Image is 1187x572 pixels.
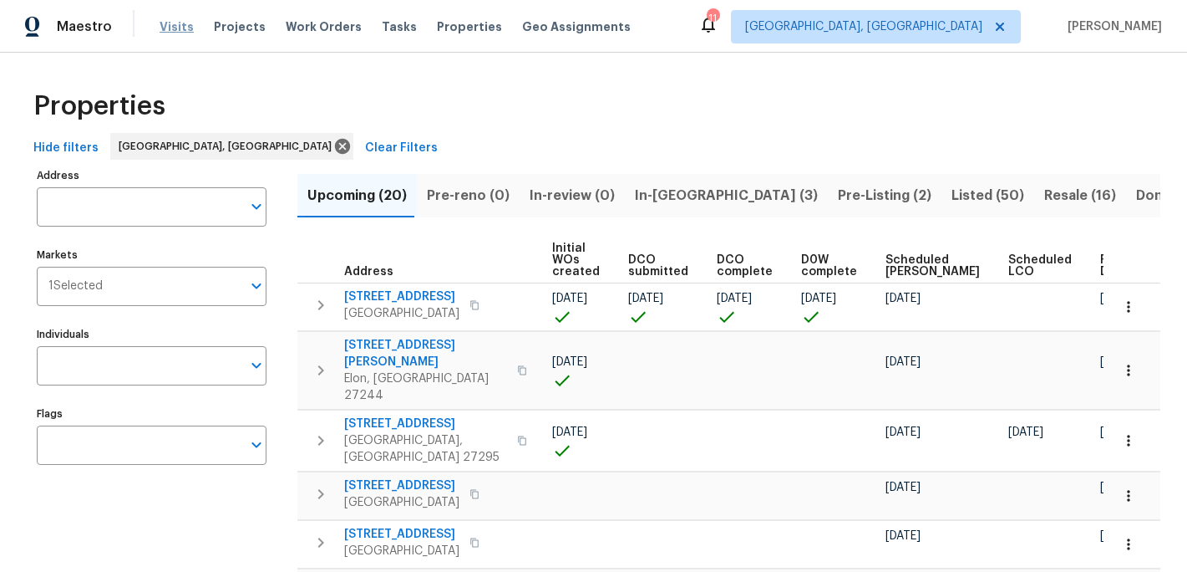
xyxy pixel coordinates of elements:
span: [DATE] [1008,426,1043,438]
label: Markets [37,250,266,260]
button: Hide filters [27,133,105,164]
span: [GEOGRAPHIC_DATA] [344,543,459,559]
span: [GEOGRAPHIC_DATA], [GEOGRAPHIC_DATA] [119,138,338,155]
span: [DATE] [552,293,587,304]
span: Visits [160,18,194,35]
span: DCO submitted [628,254,688,278]
div: [GEOGRAPHIC_DATA], [GEOGRAPHIC_DATA] [110,133,353,160]
span: Ready Date [1100,254,1137,278]
span: [DATE] [885,293,921,304]
span: [DATE] [885,356,921,368]
span: [STREET_ADDRESS][PERSON_NAME] [344,337,507,370]
span: Scheduled LCO [1008,254,1072,278]
span: Listed (50) [951,184,1024,207]
span: [DATE] [885,530,921,542]
span: D0W complete [801,254,857,278]
span: [GEOGRAPHIC_DATA], [GEOGRAPHIC_DATA] 27295 [344,432,507,466]
span: [STREET_ADDRESS] [344,289,459,305]
span: [GEOGRAPHIC_DATA] [344,305,459,322]
span: [DATE] [1100,482,1135,493]
span: [DATE] [885,482,921,493]
span: DCO complete [717,254,773,278]
span: [DATE] [552,426,587,438]
span: In-[GEOGRAPHIC_DATA] (3) [635,184,818,207]
span: [DATE] [1100,426,1135,438]
div: 11 [707,10,718,27]
span: [STREET_ADDRESS] [344,526,459,543]
span: [GEOGRAPHIC_DATA], [GEOGRAPHIC_DATA] [745,18,982,35]
span: [DATE] [885,426,921,438]
label: Flags [37,409,266,419]
span: Pre-Listing (2) [838,184,931,207]
span: 1 Selected [48,279,103,294]
span: Elon, [GEOGRAPHIC_DATA] 27244 [344,370,507,404]
span: Clear Filters [365,138,438,159]
span: [DATE] [1100,356,1135,368]
span: Scheduled [PERSON_NAME] [885,254,980,278]
span: [DATE] [628,293,663,304]
span: Resale (16) [1044,184,1116,207]
span: Tasks [382,21,417,33]
span: Work Orders [286,18,362,35]
span: Properties [437,18,502,35]
span: [GEOGRAPHIC_DATA] [344,494,459,511]
span: [STREET_ADDRESS] [344,416,507,432]
button: Clear Filters [358,133,444,164]
label: Individuals [37,329,266,340]
span: Hide filters [33,138,99,159]
span: Pre-reno (0) [427,184,510,207]
span: [DATE] [801,293,836,304]
span: In-review (0) [530,184,615,207]
span: [PERSON_NAME] [1061,18,1162,35]
label: Address [37,171,266,181]
span: [DATE] [1100,530,1135,542]
span: [DATE] [1100,293,1135,304]
span: [DATE] [717,293,752,304]
span: [STREET_ADDRESS] [344,478,459,494]
span: Maestro [57,18,112,35]
span: [DATE] [552,356,587,368]
span: Properties [33,98,165,115]
span: Geo Assignments [522,18,631,35]
button: Open [245,433,268,457]
span: Upcoming (20) [307,184,407,207]
span: Initial WOs created [552,243,600,278]
button: Open [245,354,268,377]
button: Open [245,195,268,218]
span: Projects [214,18,266,35]
span: Address [344,266,393,278]
button: Open [245,274,268,298]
